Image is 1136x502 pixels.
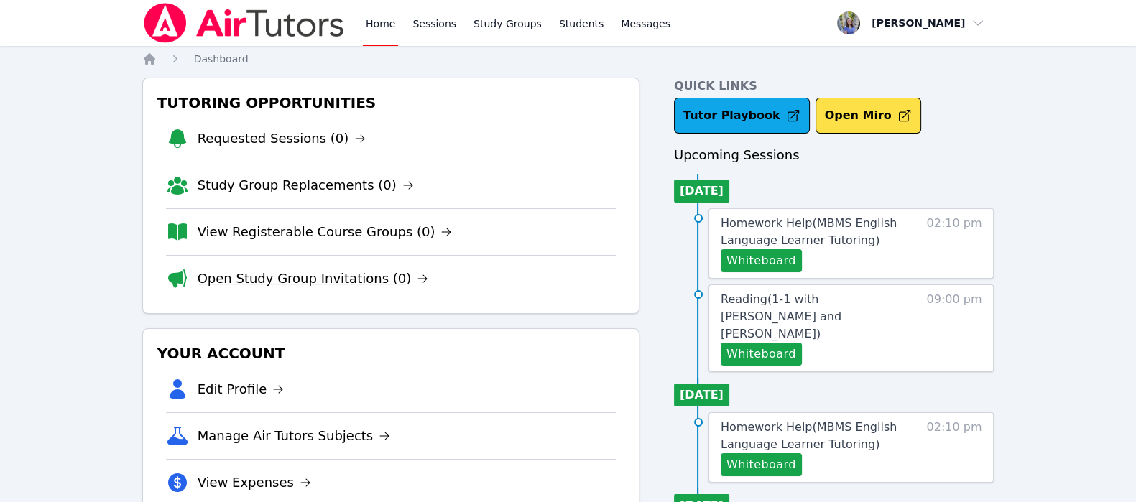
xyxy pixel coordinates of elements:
img: Air Tutors [142,3,346,43]
a: Requested Sessions (0) [198,129,366,149]
button: Whiteboard [721,249,802,272]
a: Dashboard [194,52,249,66]
button: Whiteboard [721,453,802,476]
button: Open Miro [816,98,921,134]
a: Study Group Replacements (0) [198,175,414,195]
a: Tutor Playbook [674,98,810,134]
h3: Your Account [154,340,627,366]
span: Messages [621,17,670,31]
span: 09:00 pm [926,291,982,366]
li: [DATE] [674,384,729,406]
h3: Tutoring Opportunities [154,90,627,116]
a: View Registerable Course Groups (0) [198,222,453,242]
span: 02:10 pm [926,215,982,272]
a: Reading(1-1 with [PERSON_NAME] and [PERSON_NAME]) [721,291,917,343]
a: Edit Profile [198,379,285,399]
span: Homework Help ( MBMS English Language Learner Tutoring ) [721,420,897,451]
a: Manage Air Tutors Subjects [198,426,391,446]
span: Reading ( 1-1 with [PERSON_NAME] and [PERSON_NAME] ) [721,292,841,340]
button: Whiteboard [721,343,802,366]
span: Dashboard [194,53,249,65]
a: Homework Help(MBMS English Language Learner Tutoring) [721,215,917,249]
nav: Breadcrumb [142,52,994,66]
h3: Upcoming Sessions [674,145,994,165]
a: Homework Help(MBMS English Language Learner Tutoring) [721,419,917,453]
span: 02:10 pm [926,419,982,476]
span: Homework Help ( MBMS English Language Learner Tutoring ) [721,216,897,247]
a: View Expenses [198,473,311,493]
h4: Quick Links [674,78,994,95]
li: [DATE] [674,180,729,203]
a: Open Study Group Invitations (0) [198,269,429,289]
